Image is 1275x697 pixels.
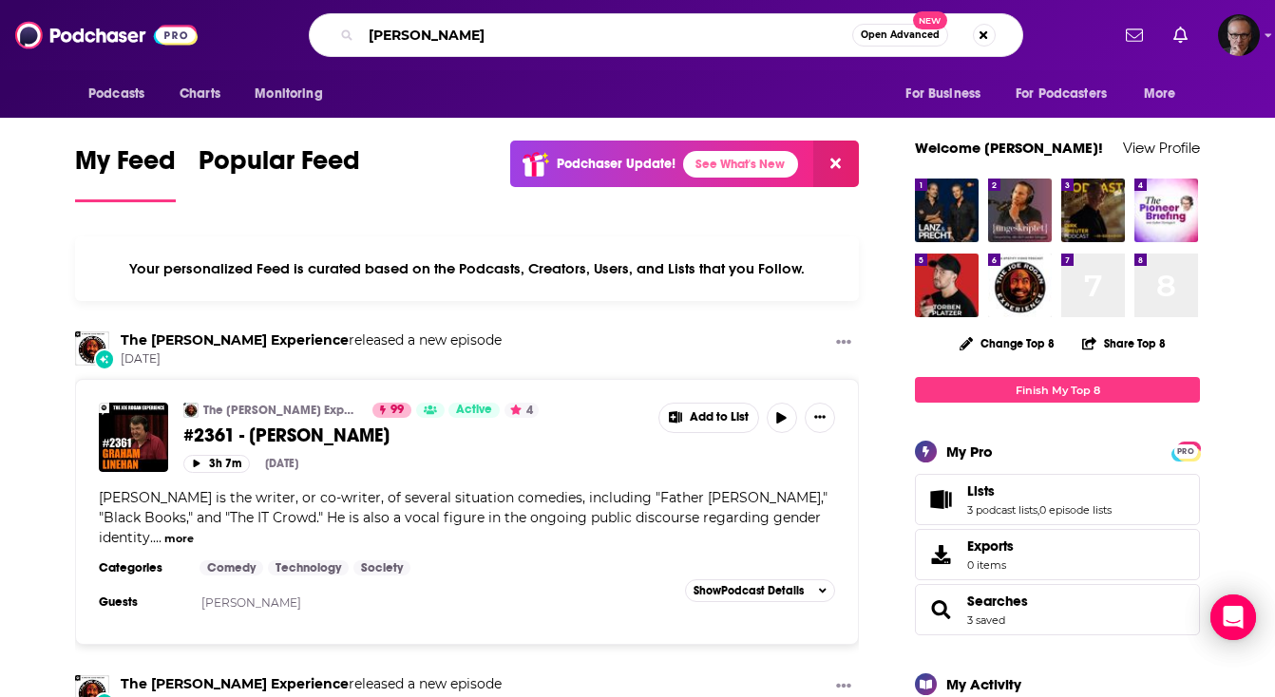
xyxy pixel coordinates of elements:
[94,348,115,369] div: New Episode
[685,579,835,602] button: ShowPodcast Details
[183,403,199,418] a: The Joe Rogan Experience
[1210,594,1256,640] div: Open Intercom Messenger
[967,537,1014,555] span: Exports
[99,489,828,546] span: [PERSON_NAME] is the writer, or co-writer, of several situation comedies, including "Father [PERS...
[199,144,360,188] span: Popular Feed
[203,403,360,418] a: The [PERSON_NAME] Experience
[1123,139,1200,157] a: View Profile
[915,377,1200,403] a: Finish My Top 8
[1218,14,1260,56] span: Logged in as experts2podcasts
[1144,81,1176,107] span: More
[557,156,676,172] p: Podchaser Update!
[1003,76,1134,112] button: open menu
[946,443,993,461] div: My Pro
[852,24,948,47] button: Open AdvancedNew
[828,331,859,355] button: Show More Button
[1218,14,1260,56] img: User Profile
[390,401,404,420] span: 99
[915,529,1200,580] a: Exports
[164,531,194,547] button: more
[1218,14,1260,56] button: Show profile menu
[183,455,250,473] button: 3h 7m
[1174,443,1197,458] a: PRO
[199,144,360,202] a: Popular Feed
[967,482,995,499] span: Lists
[121,675,502,693] h3: released a new episode
[922,596,960,623] a: Searches
[915,179,979,242] img: LANZ & PRECHT
[121,331,502,349] h3: released a new episode
[361,20,852,50] input: Search podcasts, credits, & more...
[456,401,492,420] span: Active
[915,254,979,317] img: Doppelter Espresso
[913,11,947,29] span: New
[75,76,169,112] button: open menu
[75,331,109,366] img: The Joe Rogan Experience
[1134,179,1198,242] img: The Pioneer Briefing - Nachrichten aus Politik und Wirtschaft
[372,403,411,418] a: 99
[99,594,184,610] h3: Guests
[967,558,1014,572] span: 0 items
[922,486,960,513] a: Lists
[805,403,835,433] button: Show More Button
[905,81,980,107] span: For Business
[99,403,168,472] img: #2361 - Graham Linehan
[88,81,144,107] span: Podcasts
[167,76,232,112] a: Charts
[1174,444,1197,459] span: PRO
[683,151,798,178] a: See What's New
[690,410,749,424] span: Add to List
[265,457,298,470] div: [DATE]
[309,13,1023,57] div: Search podcasts, credits, & more...
[922,541,960,568] span: Exports
[75,144,176,202] a: My Feed
[1061,179,1125,242] img: Der Dirk Kreuter Podcast
[967,482,1112,499] a: Lists
[988,254,1052,317] img: The Joe Rogan Experience
[967,593,1028,610] a: Searches
[504,403,539,418] button: 4
[669,410,750,424] button: Show More Button
[200,560,263,575] a: Comedy
[255,81,322,107] span: Monitoring
[353,560,410,575] a: Society
[1039,503,1112,517] a: 0 episode lists
[861,30,940,40] span: Open Advanced
[75,236,859,301] div: Your personalized Feed is curated based on the Podcasts, Creators, Users, and Lists that you Follow.
[1166,19,1195,51] a: Show notifications dropdown
[75,144,176,188] span: My Feed
[967,503,1037,517] a: 3 podcast lists
[448,403,500,418] a: Active
[967,613,1005,627] a: 3 saved
[99,560,184,575] h3: Categories
[694,584,804,597] span: Show Podcast Details
[946,675,1021,693] div: My Activity
[121,351,502,367] span: [DATE]
[1081,325,1167,362] button: Share Top 8
[915,584,1200,635] span: Searches
[183,424,645,447] a: #2361 - [PERSON_NAME]
[183,424,390,447] span: #2361 - [PERSON_NAME]
[15,17,198,53] img: Podchaser - Follow, Share and Rate Podcasts
[241,76,347,112] button: open menu
[1016,81,1107,107] span: For Podcasters
[153,529,162,546] span: ...
[988,179,1052,242] img: {ungeskriptet} - Gespräche, die dich weiter bringen
[1118,19,1151,51] a: Show notifications dropdown
[121,331,349,348] a: The Joe Rogan Experience
[892,76,1004,112] button: open menu
[915,474,1200,525] span: Lists
[268,560,349,575] a: Technology
[1037,503,1039,517] span: ,
[180,81,220,107] span: Charts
